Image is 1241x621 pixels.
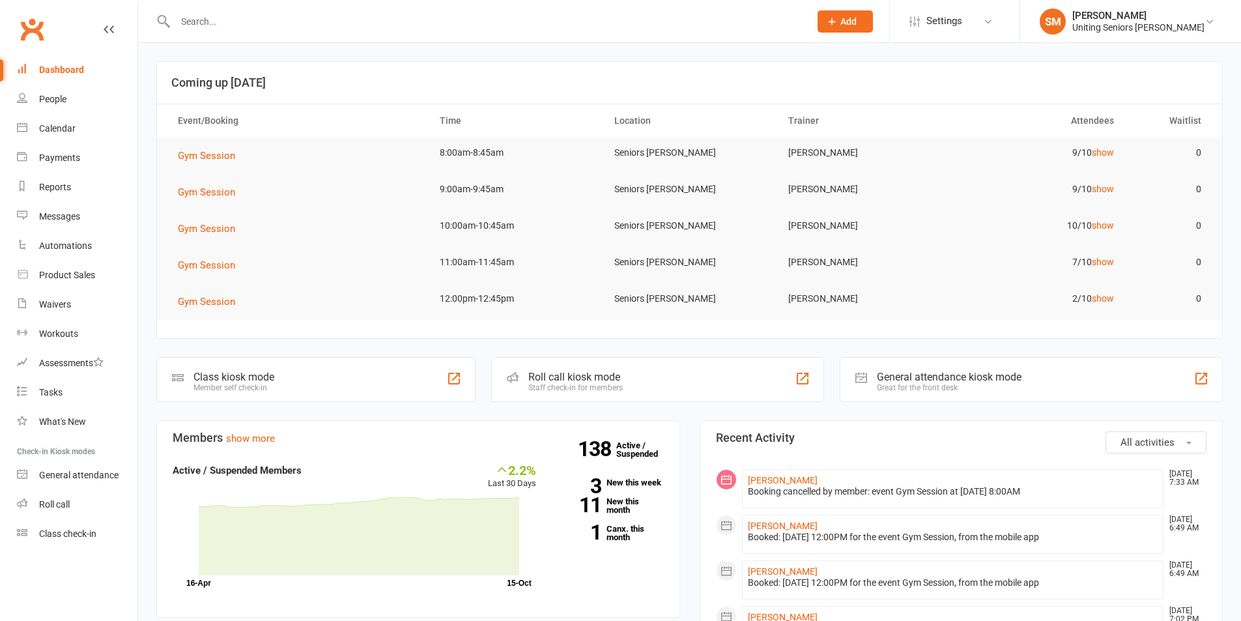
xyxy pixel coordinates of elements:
[17,173,137,202] a: Reports
[1072,10,1205,22] div: [PERSON_NAME]
[178,294,244,310] button: Gym Session
[1126,247,1213,278] td: 0
[428,283,603,314] td: 12:00pm-12:45pm
[840,16,857,27] span: Add
[951,137,1126,168] td: 9/10
[1092,184,1114,194] a: show
[1126,210,1213,241] td: 0
[39,387,63,397] div: Tasks
[17,461,137,490] a: General attendance kiosk mode
[748,475,818,485] a: [PERSON_NAME]
[178,148,244,164] button: Gym Session
[171,12,801,31] input: Search...
[39,94,66,104] div: People
[1126,104,1213,137] th: Waitlist
[166,104,428,137] th: Event/Booking
[17,490,137,519] a: Roll call
[17,202,137,231] a: Messages
[603,247,777,278] td: Seniors [PERSON_NAME]
[17,290,137,319] a: Waivers
[17,378,137,407] a: Tasks
[748,521,818,531] a: [PERSON_NAME]
[17,114,137,143] a: Calendar
[1163,561,1206,578] time: [DATE] 6:49 AM
[1092,257,1114,267] a: show
[173,431,664,444] h3: Members
[1163,515,1206,532] time: [DATE] 6:49 AM
[777,104,951,137] th: Trainer
[777,174,951,205] td: [PERSON_NAME]
[226,433,275,444] a: show more
[428,137,603,168] td: 8:00am-8:45am
[39,270,95,280] div: Product Sales
[17,319,137,349] a: Workouts
[777,283,951,314] td: [PERSON_NAME]
[1126,283,1213,314] td: 0
[1163,470,1206,487] time: [DATE] 7:33 AM
[777,247,951,278] td: [PERSON_NAME]
[1126,174,1213,205] td: 0
[556,478,664,487] a: 3New this week
[193,371,274,383] div: Class kiosk mode
[16,13,48,46] a: Clubworx
[17,519,137,549] a: Class kiosk mode
[603,174,777,205] td: Seniors [PERSON_NAME]
[578,439,616,459] strong: 138
[39,470,119,480] div: General attendance
[748,566,818,577] a: [PERSON_NAME]
[17,231,137,261] a: Automations
[818,10,873,33] button: Add
[951,210,1126,241] td: 10/10
[951,283,1126,314] td: 2/10
[17,407,137,437] a: What's New
[428,104,603,137] th: Time
[428,174,603,205] td: 9:00am-9:45am
[39,528,96,539] div: Class check-in
[39,299,71,310] div: Waivers
[1105,431,1206,454] button: All activities
[428,210,603,241] td: 10:00am-10:45am
[178,259,235,271] span: Gym Session
[528,383,623,392] div: Staff check-in for members
[556,497,664,514] a: 11New this month
[777,137,951,168] td: [PERSON_NAME]
[39,240,92,251] div: Automations
[716,431,1207,444] h3: Recent Activity
[556,523,601,542] strong: 1
[178,221,244,237] button: Gym Session
[173,465,302,476] strong: Active / Suspended Members
[748,532,1158,543] div: Booked: [DATE] 12:00PM for the event Gym Session, from the mobile app
[877,383,1021,392] div: Great for the front desk
[951,174,1126,205] td: 9/10
[39,499,70,510] div: Roll call
[877,371,1021,383] div: General attendance kiosk mode
[603,137,777,168] td: Seniors [PERSON_NAME]
[178,257,244,273] button: Gym Session
[17,143,137,173] a: Payments
[178,184,244,200] button: Gym Session
[17,55,137,85] a: Dashboard
[178,296,235,308] span: Gym Session
[556,525,664,542] a: 1Canx. this month
[748,486,1158,497] div: Booking cancelled by member: event Gym Session at [DATE] 8:00AM
[39,416,86,427] div: What's New
[193,383,274,392] div: Member self check-in
[1092,293,1114,304] a: show
[603,283,777,314] td: Seniors [PERSON_NAME]
[17,85,137,114] a: People
[17,261,137,290] a: Product Sales
[951,104,1126,137] th: Attendees
[1092,147,1114,158] a: show
[178,223,235,235] span: Gym Session
[178,150,235,162] span: Gym Session
[556,476,601,496] strong: 3
[1040,8,1066,35] div: SM
[603,104,777,137] th: Location
[39,123,76,134] div: Calendar
[39,328,78,339] div: Workouts
[603,210,777,241] td: Seniors [PERSON_NAME]
[1072,22,1205,33] div: Uniting Seniors [PERSON_NAME]
[428,247,603,278] td: 11:00am-11:45am
[171,76,1208,89] h3: Coming up [DATE]
[178,186,235,198] span: Gym Session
